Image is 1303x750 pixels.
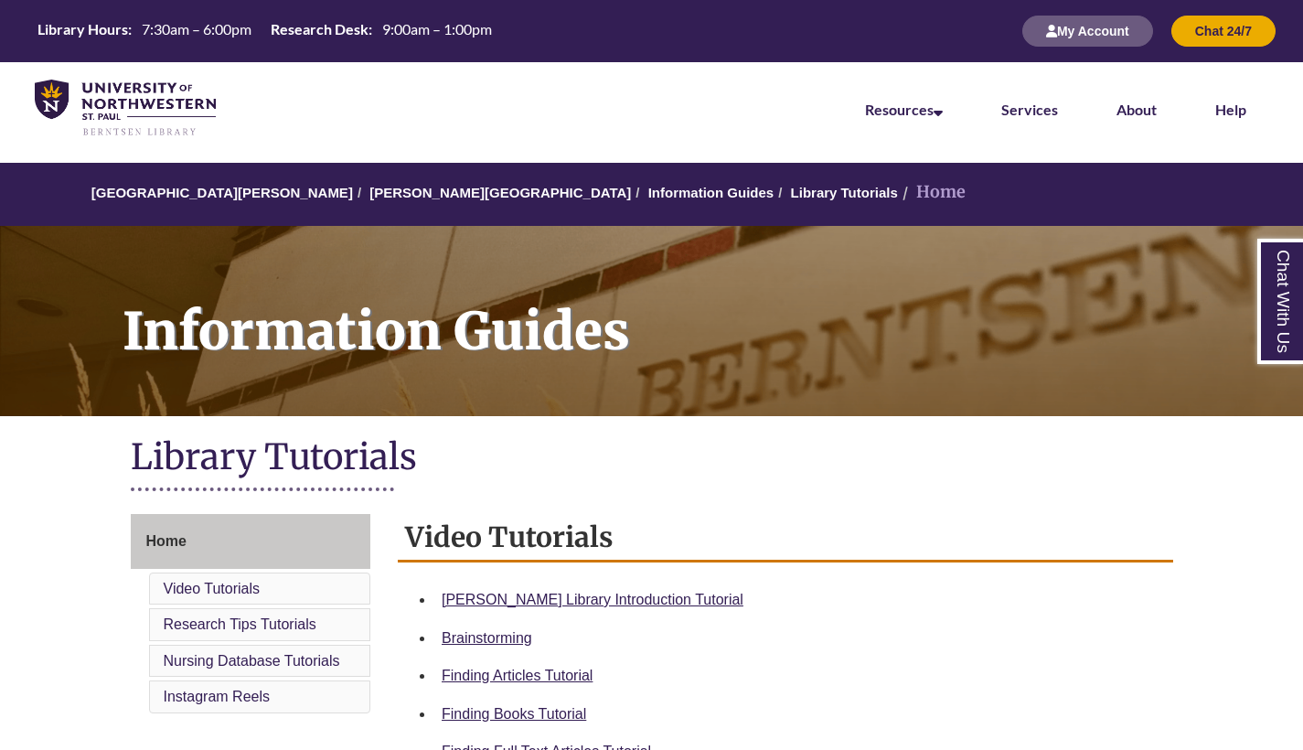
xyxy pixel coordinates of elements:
[369,185,631,200] a: [PERSON_NAME][GEOGRAPHIC_DATA]
[1215,101,1246,118] a: Help
[30,19,499,44] a: Hours Today
[131,514,371,569] a: Home
[164,689,271,704] a: Instagram Reels
[865,101,943,118] a: Resources
[1001,101,1058,118] a: Services
[1171,16,1276,47] button: Chat 24/7
[164,653,340,669] a: Nursing Database Tutorials
[442,592,743,607] a: [PERSON_NAME] Library Introduction Tutorial
[1022,16,1153,47] button: My Account
[1116,101,1157,118] a: About
[382,20,492,37] span: 9:00am – 1:00pm
[1171,23,1276,38] a: Chat 24/7
[263,19,375,39] th: Research Desk:
[91,185,353,200] a: [GEOGRAPHIC_DATA][PERSON_NAME]
[442,630,532,646] a: Brainstorming
[898,179,966,206] li: Home
[142,20,251,37] span: 7:30am – 6:00pm
[131,434,1173,483] h1: Library Tutorials
[164,616,316,632] a: Research Tips Tutorials
[30,19,134,39] th: Library Hours:
[648,185,774,200] a: Information Guides
[398,514,1173,562] h2: Video Tutorials
[442,706,586,722] a: Finding Books Tutorial
[131,514,371,717] div: Guide Page Menu
[30,19,499,42] table: Hours Today
[442,668,593,683] a: Finding Articles Tutorial
[102,226,1303,392] h1: Information Guides
[164,581,261,596] a: Video Tutorials
[1022,23,1153,38] a: My Account
[35,80,216,137] img: UNWSP Library Logo
[791,185,898,200] a: Library Tutorials
[146,533,187,549] span: Home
